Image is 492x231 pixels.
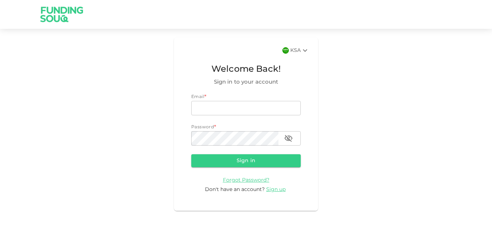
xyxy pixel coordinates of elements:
[266,187,286,192] span: Sign up
[191,63,301,76] span: Welcome Back!
[191,131,278,146] input: password
[223,178,269,183] span: Forgot Password?
[191,101,301,115] input: email
[282,47,289,54] img: flag-sa.b9a346574cdc8950dd34b50780441f57.svg
[191,154,301,167] button: Sign in
[223,177,269,183] a: Forgot Password?
[191,95,204,99] span: Email
[205,187,265,192] span: Don't have an account?
[191,125,214,129] span: Password
[290,46,309,55] div: KSA
[191,78,301,86] span: Sign in to your account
